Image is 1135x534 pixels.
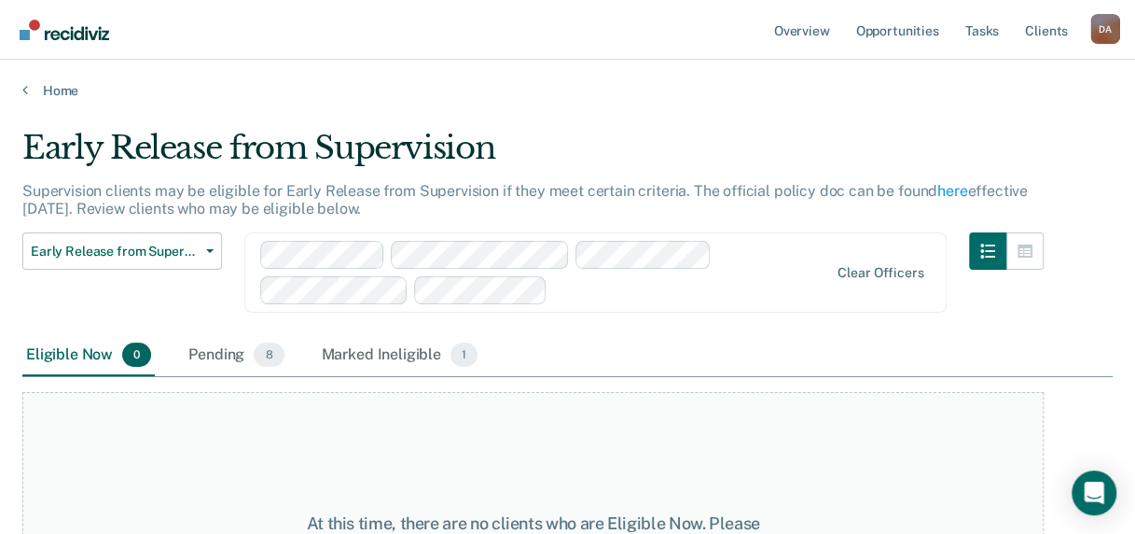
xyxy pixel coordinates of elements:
span: 0 [122,343,151,367]
div: Eligible Now0 [22,335,155,376]
div: Clear officers [837,265,923,281]
div: Open Intercom Messenger [1072,471,1116,515]
span: 8 [254,343,284,367]
button: Early Release from Supervision [22,232,222,270]
div: Pending8 [185,335,287,376]
a: Home [22,82,1113,99]
div: Marked Ineligible1 [318,335,482,376]
button: Profile dropdown button [1090,14,1120,44]
img: Recidiviz [20,20,109,40]
span: Early Release from Supervision [31,244,199,260]
p: Supervision clients may be eligible for Early Release from Supervision if they meet certain crite... [22,182,1028,218]
span: 1 [450,343,478,367]
a: here [937,182,967,200]
div: Early Release from Supervision [22,129,1044,182]
div: D A [1090,14,1120,44]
